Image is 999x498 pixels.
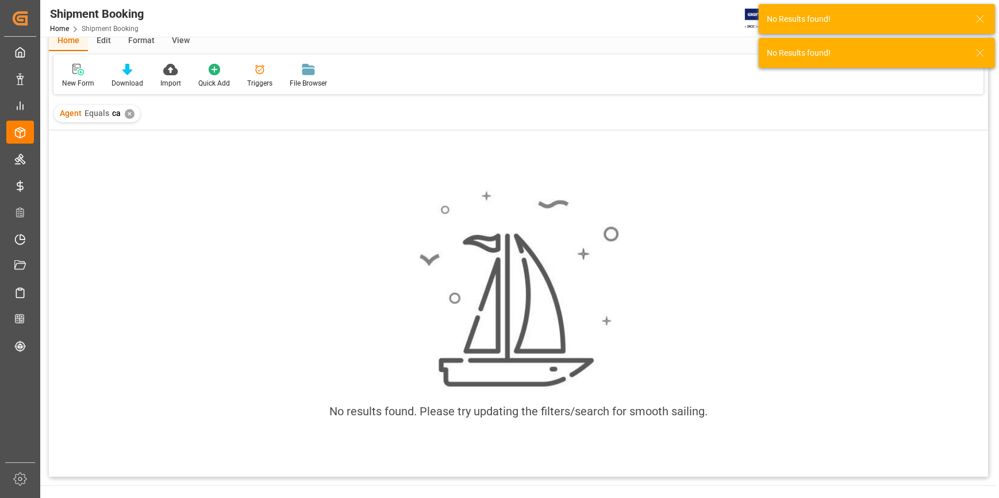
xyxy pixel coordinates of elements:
[112,109,121,118] span: ca
[120,32,163,51] div: Format
[767,13,965,25] div: No Results found!
[112,78,143,88] div: Download
[62,78,94,88] div: New Form
[160,78,181,88] div: Import
[198,78,230,88] div: Quick Add
[247,78,272,88] div: Triggers
[50,25,69,33] a: Home
[49,32,88,51] div: Home
[60,109,82,118] span: Agent
[50,5,144,22] div: Shipment Booking
[745,9,785,29] img: Exertis%20JAM%20-%20Email%20Logo.jpg_1722504956.jpg
[125,109,135,119] div: ✕
[418,190,619,389] img: smooth_sailing.jpeg
[767,47,965,59] div: No Results found!
[290,78,327,88] div: File Browser
[163,32,198,51] div: View
[329,403,708,420] div: No results found. Please try updating the filters/search for smooth sailing.
[84,109,109,118] span: Equals
[88,32,120,51] div: Edit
